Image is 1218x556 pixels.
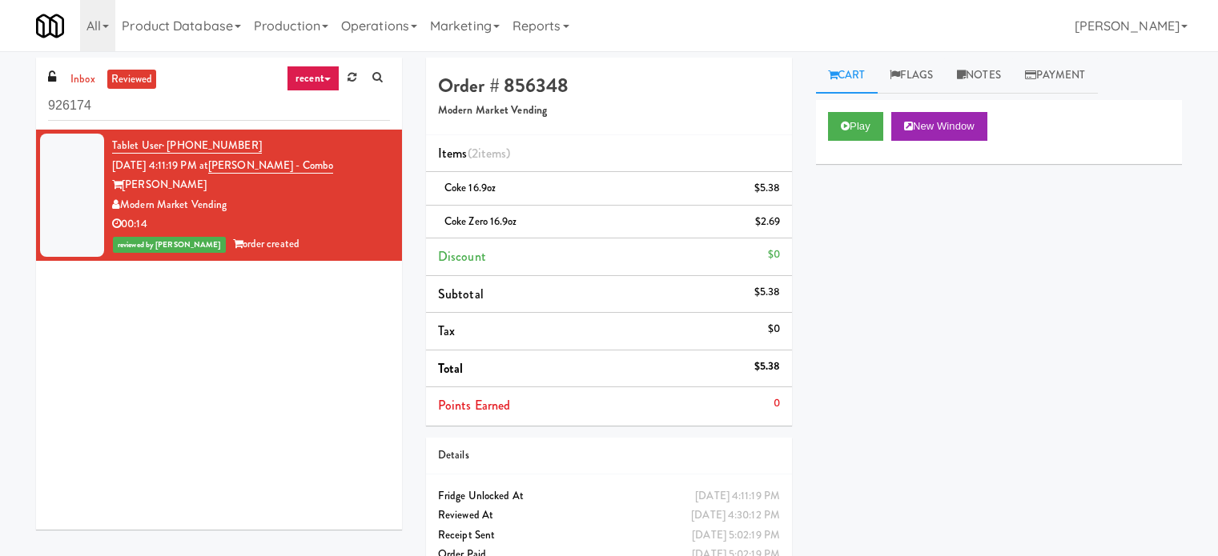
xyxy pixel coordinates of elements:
[107,70,157,90] a: reviewed
[692,526,780,546] div: [DATE] 5:02:19 PM
[438,322,455,340] span: Tax
[112,175,390,195] div: [PERSON_NAME]
[468,144,511,162] span: (2 )
[768,245,780,265] div: $0
[891,112,987,141] button: New Window
[112,138,262,154] a: Tablet User· [PHONE_NUMBER]
[66,70,99,90] a: inbox
[438,359,464,378] span: Total
[438,446,780,466] div: Details
[438,285,484,303] span: Subtotal
[112,158,208,173] span: [DATE] 4:11:19 PM at
[878,58,946,94] a: Flags
[828,112,883,141] button: Play
[438,144,510,162] span: Items
[695,486,780,506] div: [DATE] 4:11:19 PM
[438,526,780,546] div: Receipt Sent
[162,138,262,153] span: · [PHONE_NUMBER]
[113,237,226,253] span: reviewed by [PERSON_NAME]
[112,214,390,234] div: 00:14
[444,180,496,195] span: Coke 16.9oz
[48,91,390,121] input: Search vision orders
[816,58,878,94] a: Cart
[1013,58,1098,94] a: Payment
[438,75,780,96] h4: Order # 856348
[755,212,781,232] div: $2.69
[478,144,507,162] ng-pluralize: items
[691,506,780,526] div: [DATE] 4:30:12 PM
[208,158,333,174] a: [PERSON_NAME] - Combo
[438,486,780,506] div: Fridge Unlocked At
[36,130,402,261] li: Tablet User· [PHONE_NUMBER][DATE] 4:11:19 PM at[PERSON_NAME] - Combo[PERSON_NAME]Modern Market Ve...
[438,506,780,526] div: Reviewed At
[754,178,781,198] div: $5.38
[233,236,299,251] span: order created
[438,105,780,117] h5: Modern Market Vending
[287,66,340,91] a: recent
[36,12,64,40] img: Micromart
[774,394,780,414] div: 0
[444,214,517,229] span: Coke Zero 16.9oz
[112,195,390,215] div: Modern Market Vending
[438,247,486,266] span: Discount
[438,396,510,414] span: Points Earned
[754,357,781,377] div: $5.38
[768,319,780,339] div: $0
[754,282,781,302] div: $5.38
[945,58,1013,94] a: Notes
